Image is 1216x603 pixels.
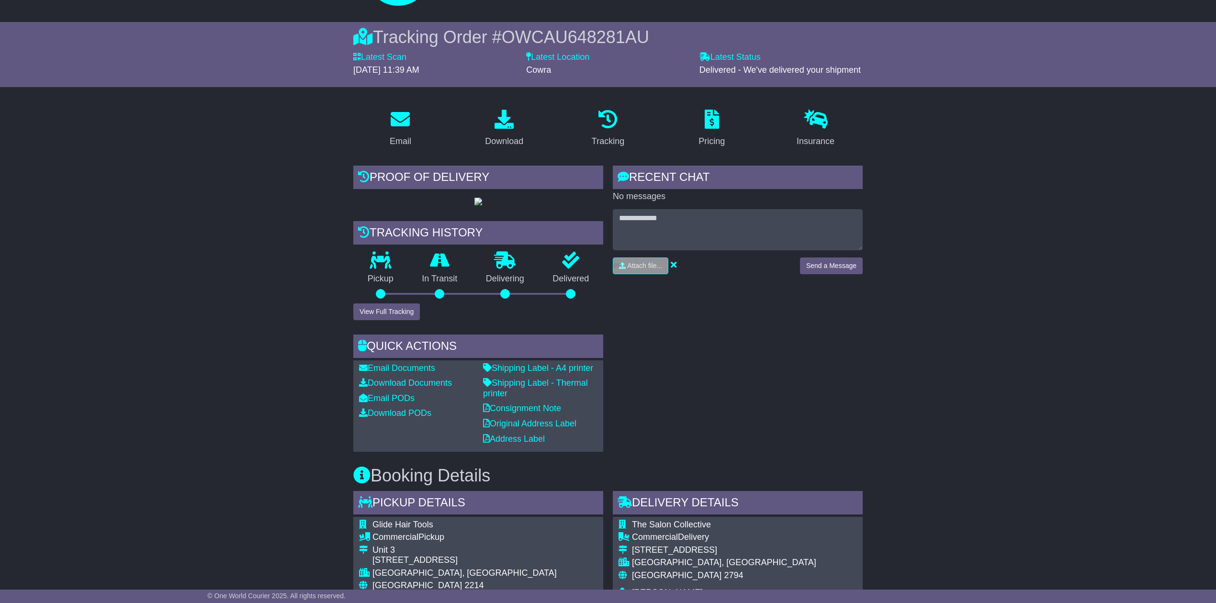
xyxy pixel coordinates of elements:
[483,434,545,444] a: Address Label
[699,52,761,63] label: Latest Status
[483,363,593,373] a: Shipping Label - A4 printer
[383,106,417,151] a: Email
[353,27,863,47] div: Tracking Order #
[372,555,557,566] div: [STREET_ADDRESS]
[353,491,603,517] div: Pickup Details
[632,532,678,542] span: Commercial
[632,532,849,543] div: Delivery
[632,520,711,529] span: The Salon Collective
[613,191,863,202] p: No messages
[353,303,420,320] button: View Full Tracking
[353,274,408,284] p: Pickup
[353,466,863,485] h3: Booking Details
[502,27,649,47] span: OWCAU648281AU
[790,106,841,151] a: Insurance
[390,135,411,148] div: Email
[372,581,462,590] span: [GEOGRAPHIC_DATA]
[800,257,863,274] button: Send a Message
[485,135,523,148] div: Download
[613,491,863,517] div: Delivery Details
[483,403,561,413] a: Consignment Note
[353,166,603,191] div: Proof of Delivery
[632,545,849,556] div: [STREET_ADDRESS]
[359,363,435,373] a: Email Documents
[613,166,863,191] div: RECENT CHAT
[632,558,849,568] div: [GEOGRAPHIC_DATA], [GEOGRAPHIC_DATA]
[408,274,472,284] p: In Transit
[797,135,834,148] div: Insurance
[353,52,406,63] label: Latest Scan
[359,393,415,403] a: Email PODs
[353,65,419,75] span: [DATE] 11:39 AM
[359,378,452,388] a: Download Documents
[207,592,346,600] span: © One World Courier 2025. All rights reserved.
[699,65,861,75] span: Delivered - We've delivered your shipment
[632,588,703,597] span: [PERSON_NAME]
[474,198,482,205] img: GetPodImage
[372,520,433,529] span: Glide Hair Tools
[724,570,743,580] span: 2794
[692,106,731,151] a: Pricing
[372,545,557,556] div: Unit 3
[472,274,539,284] p: Delivering
[526,52,589,63] label: Latest Location
[698,135,725,148] div: Pricing
[353,335,603,360] div: Quick Actions
[372,568,557,579] div: [GEOGRAPHIC_DATA], [GEOGRAPHIC_DATA]
[479,106,529,151] a: Download
[359,408,431,418] a: Download PODs
[592,135,624,148] div: Tracking
[483,419,576,428] a: Original Address Label
[372,532,418,542] span: Commercial
[526,65,551,75] span: Cowra
[353,221,603,247] div: Tracking history
[372,532,557,543] div: Pickup
[464,581,484,590] span: 2214
[483,378,588,398] a: Shipping Label - Thermal printer
[632,570,721,580] span: [GEOGRAPHIC_DATA]
[585,106,631,151] a: Tracking
[539,274,604,284] p: Delivered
